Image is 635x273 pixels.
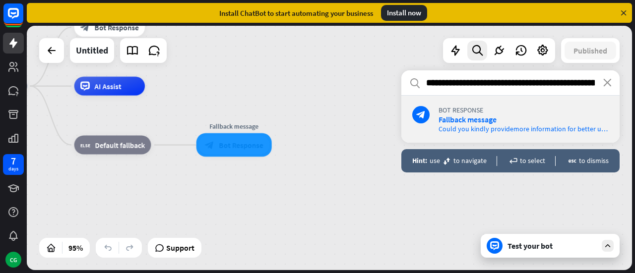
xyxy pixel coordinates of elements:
[94,22,138,32] span: Bot Response
[219,8,373,18] div: Install ChatBot to start automating your business
[443,157,451,165] i: move
[409,77,421,89] i: search
[8,4,38,34] button: Open LiveChat chat widget
[566,157,609,165] div: to dismiss
[3,154,24,175] a: 7 days
[507,157,545,165] div: to select
[8,165,18,172] div: days
[80,140,90,150] i: block_fallback
[412,157,487,165] div: use to navigate
[76,38,108,63] div: Untitled
[439,114,497,124] span: Fallback message
[11,157,16,165] div: 7
[381,5,427,21] div: Install now
[166,240,194,256] span: Support
[439,106,609,114] span: Bot Response
[94,81,121,91] span: AI Assist
[95,140,145,150] span: Default fallback
[416,110,426,119] i: block_bot_response
[603,79,612,87] i: close
[565,42,616,59] button: Published
[191,121,276,131] div: Fallback message
[568,157,576,165] i: escape
[412,157,427,165] span: Hint:
[80,22,90,32] i: block_bot_response
[509,157,517,165] i: enter
[65,240,86,256] div: 95%
[513,124,523,133] span: mo
[5,252,21,268] div: CG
